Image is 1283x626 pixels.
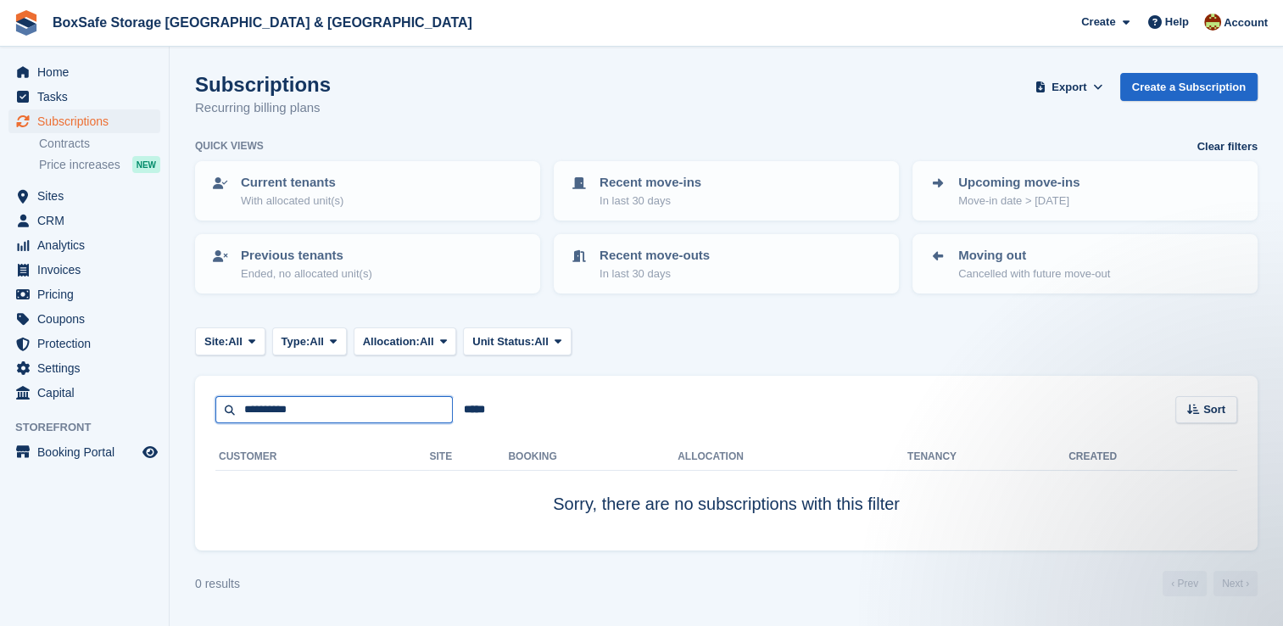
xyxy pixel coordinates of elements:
button: Unit Status: All [463,327,571,355]
span: Subscriptions [37,109,139,133]
span: Create [1081,14,1115,31]
a: Preview store [140,442,160,462]
span: Sort [1203,401,1225,418]
a: menu [8,85,160,109]
span: Pricing [37,282,139,306]
th: Customer [215,444,429,471]
span: Invoices [37,258,139,282]
p: Current tenants [241,173,343,193]
a: menu [8,381,160,405]
p: Move-in date > [DATE] [958,193,1079,210]
h1: Subscriptions [195,73,331,96]
h6: Quick views [195,138,264,154]
p: With allocated unit(s) [241,193,343,210]
p: Previous tenants [241,246,372,265]
th: Tenancy [907,444,967,471]
p: Ended, no allocated unit(s) [241,265,372,282]
span: Allocation: [363,333,420,350]
span: Account [1224,14,1268,31]
a: menu [8,258,160,282]
a: menu [8,332,160,355]
a: menu [8,209,160,232]
img: Kim [1204,14,1221,31]
span: Settings [37,356,139,380]
a: menu [8,184,160,208]
button: Type: All [272,327,347,355]
p: Cancelled with future move-out [958,265,1110,282]
span: Capital [37,381,139,405]
p: Recurring billing plans [195,98,331,118]
button: Site: All [195,327,265,355]
div: NEW [132,156,160,173]
p: In last 30 days [600,265,710,282]
a: Upcoming move-ins Move-in date > [DATE] [914,163,1256,219]
a: menu [8,60,160,84]
span: All [228,333,243,350]
a: Create a Subscription [1120,73,1258,101]
span: Help [1165,14,1189,31]
a: Clear filters [1197,138,1258,155]
a: Previous [1163,571,1207,596]
span: Type: [282,333,310,350]
th: Booking [508,444,678,471]
p: Moving out [958,246,1110,265]
div: 0 results [195,575,240,593]
span: All [420,333,434,350]
span: Protection [37,332,139,355]
a: menu [8,233,160,257]
span: Coupons [37,307,139,331]
th: Allocation [678,444,907,471]
span: Export [1052,79,1086,96]
span: Tasks [37,85,139,109]
a: menu [8,356,160,380]
span: All [310,333,324,350]
p: In last 30 days [600,193,701,210]
a: Next [1213,571,1258,596]
span: Sites [37,184,139,208]
a: menu [8,109,160,133]
a: Recent move-ins In last 30 days [555,163,897,219]
span: Unit Status: [472,333,534,350]
a: Contracts [39,136,160,152]
th: Created [1068,444,1237,471]
a: Price increases NEW [39,155,160,174]
a: Moving out Cancelled with future move-out [914,236,1256,292]
a: menu [8,307,160,331]
nav: Page [1159,571,1261,596]
span: Home [37,60,139,84]
a: menu [8,282,160,306]
a: Recent move-outs In last 30 days [555,236,897,292]
a: menu [8,440,160,464]
span: Storefront [15,419,169,436]
span: Sorry, there are no subscriptions with this filter [553,495,900,513]
span: Price increases [39,157,120,173]
span: Site: [204,333,228,350]
span: All [534,333,549,350]
a: BoxSafe Storage [GEOGRAPHIC_DATA] & [GEOGRAPHIC_DATA] [46,8,479,36]
th: Site [429,444,508,471]
p: Recent move-ins [600,173,701,193]
p: Recent move-outs [600,246,710,265]
span: Booking Portal [37,440,139,464]
span: Analytics [37,233,139,257]
a: Current tenants With allocated unit(s) [197,163,538,219]
button: Export [1032,73,1107,101]
button: Allocation: All [354,327,457,355]
img: stora-icon-8386f47178a22dfd0bd8f6a31ec36ba5ce8667c1dd55bd0f319d3a0aa187defe.svg [14,10,39,36]
a: Previous tenants Ended, no allocated unit(s) [197,236,538,292]
span: CRM [37,209,139,232]
p: Upcoming move-ins [958,173,1079,193]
